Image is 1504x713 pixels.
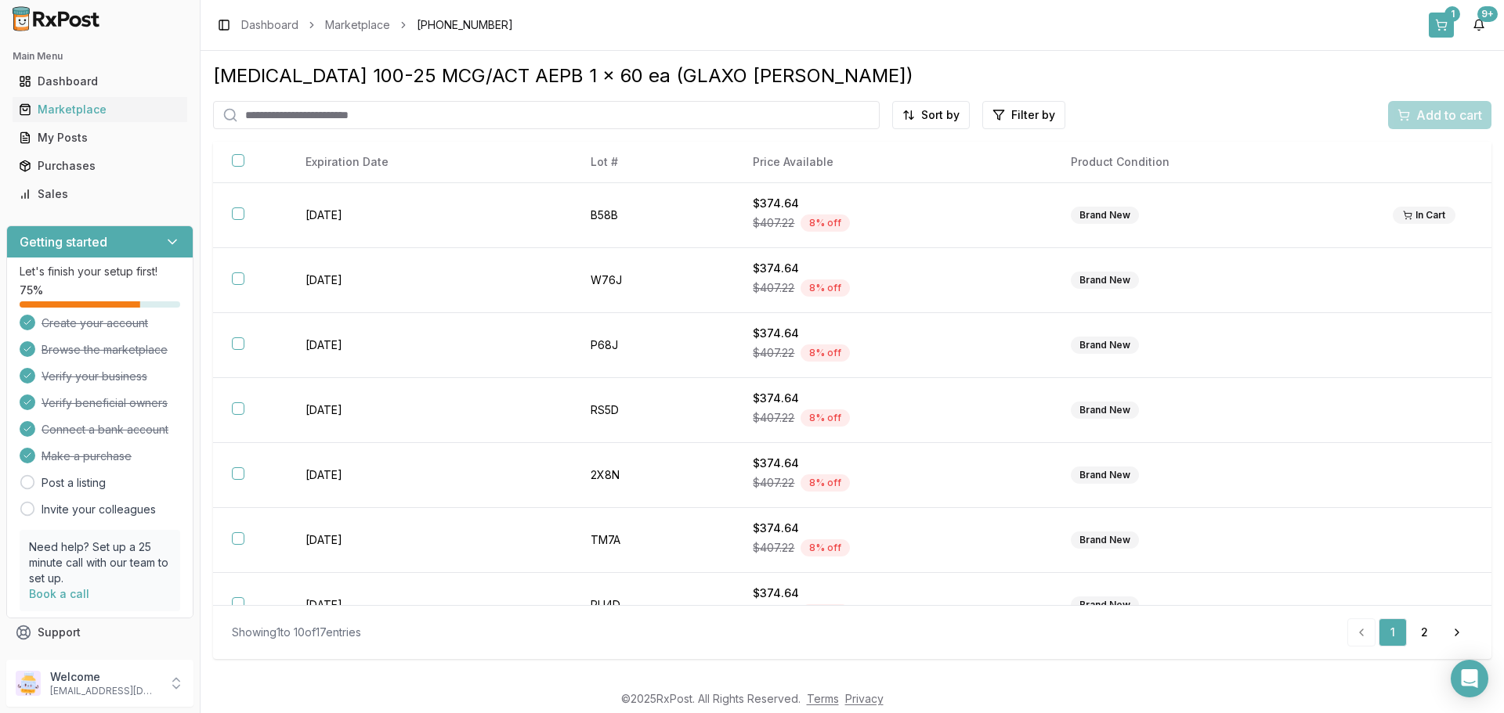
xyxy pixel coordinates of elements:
[20,264,180,279] p: Let's finish your setup first!
[1071,596,1139,614] div: Brand New
[1071,531,1139,549] div: Brand New
[13,50,187,63] h2: Main Menu
[42,422,168,438] span: Connect a bank account
[6,69,193,94] button: Dashboard
[753,345,794,361] span: $407.22
[13,180,187,208] a: Sales
[287,573,571,638] td: [DATE]
[38,653,91,668] span: Feedback
[753,520,1033,536] div: $374.64
[13,152,187,180] a: Purchases
[1444,6,1460,22] div: 1
[42,448,132,464] span: Make a purchase
[19,130,181,146] div: My Posts
[1071,272,1139,289] div: Brand New
[1466,13,1491,38] button: 9+
[19,158,181,174] div: Purchases
[921,107,960,123] span: Sort by
[801,474,850,492] div: 8 % off
[287,508,571,573] td: [DATE]
[1393,207,1455,224] div: In Cart
[19,74,181,89] div: Dashboard
[1429,13,1454,38] button: 1
[19,186,181,202] div: Sales
[572,378,735,443] td: RS5D
[1071,207,1139,224] div: Brand New
[753,261,1033,276] div: $374.64
[753,280,794,296] span: $407.22
[1477,6,1498,22] div: 9+
[572,508,735,573] td: TM7A
[753,326,1033,341] div: $374.64
[232,625,361,640] div: Showing 1 to 10 of 17 entries
[572,142,735,183] th: Lot #
[19,102,181,117] div: Marketplace
[417,17,513,33] span: [PHONE_NUMBER]
[1379,618,1407,646] a: 1
[1071,466,1139,484] div: Brand New
[42,395,168,411] span: Verify beneficial owners
[213,63,1491,88] div: [MEDICAL_DATA] 100-25 MCG/ACT AEPB 1 x 60 ea (GLAXO [PERSON_NAME])
[241,17,298,33] a: Dashboard
[241,17,513,33] nav: breadcrumb
[572,313,735,378] td: P68J
[13,95,187,124] a: Marketplace
[1011,107,1055,123] span: Filter by
[753,475,794,491] span: $407.22
[20,283,43,298] span: 75 %
[1347,618,1473,646] nav: pagination
[1052,142,1374,183] th: Product Condition
[753,196,1033,211] div: $374.64
[13,124,187,152] a: My Posts
[753,215,794,231] span: $407.22
[29,539,171,586] p: Need help? Set up a 25 minute call with our team to set up.
[801,344,850,362] div: 8 % off
[1410,618,1438,646] a: 2
[16,671,41,696] img: User avatar
[50,685,159,697] p: [EMAIL_ADDRESS][DOMAIN_NAME]
[42,475,106,491] a: Post a listing
[287,443,571,508] td: [DATE]
[753,391,1033,406] div: $374.64
[1451,660,1488,697] div: Open Intercom Messenger
[42,502,156,517] a: Invite your colleagues
[287,142,571,183] th: Expiration Date
[572,573,735,638] td: PU4D
[753,456,1033,471] div: $374.64
[753,410,794,426] span: $407.22
[801,604,850,621] div: 8 % off
[753,585,1033,601] div: $374.64
[42,342,168,358] span: Browse the marketplace
[845,692,884,705] a: Privacy
[807,692,839,705] a: Terms
[753,540,794,556] span: $407.22
[801,279,850,297] div: 8 % off
[1071,337,1139,354] div: Brand New
[287,248,571,313] td: [DATE]
[982,101,1065,129] button: Filter by
[6,182,193,207] button: Sales
[1071,402,1139,419] div: Brand New
[325,17,390,33] a: Marketplace
[801,539,850,556] div: 8 % off
[734,142,1052,183] th: Price Available
[572,248,735,313] td: W76J
[287,313,571,378] td: [DATE]
[6,125,193,150] button: My Posts
[29,587,89,600] a: Book a call
[1441,618,1473,646] a: Go to next page
[801,214,850,232] div: 8 % off
[6,97,193,122] button: Marketplace
[6,153,193,178] button: Purchases
[287,183,571,248] td: [DATE]
[20,232,107,251] h3: Getting started
[6,618,193,646] button: Support
[801,409,850,427] div: 8 % off
[50,669,159,685] p: Welcome
[572,183,735,248] td: B58B
[42,369,147,384] span: Verify your business
[753,605,794,621] span: $407.22
[6,6,107,31] img: RxPost Logo
[572,443,735,508] td: 2X8N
